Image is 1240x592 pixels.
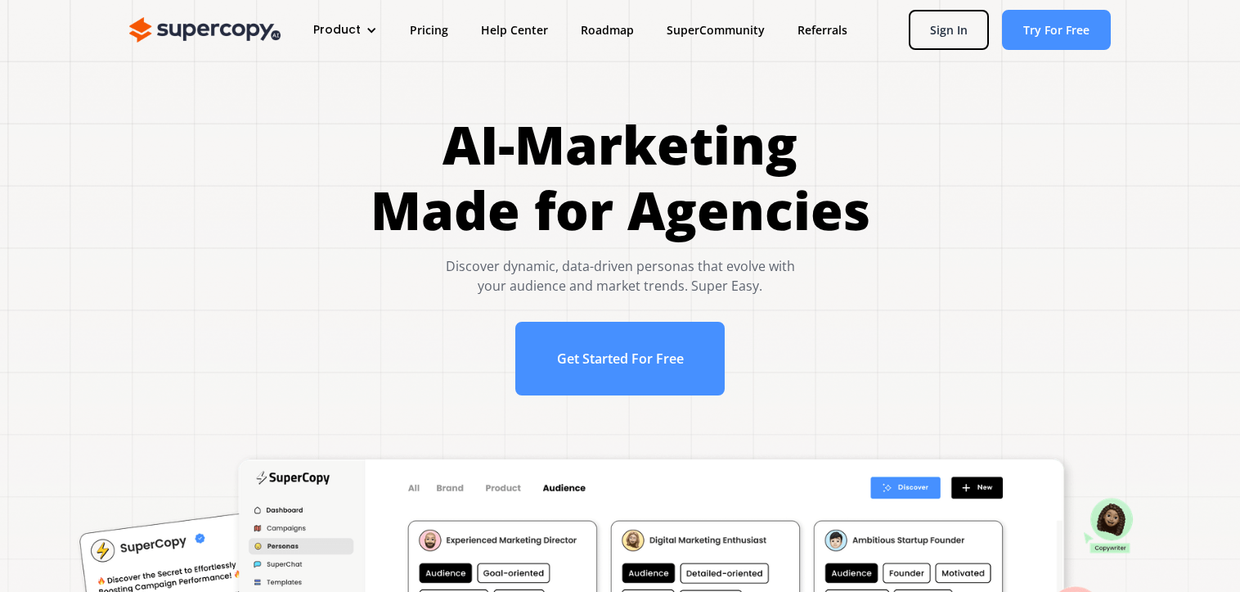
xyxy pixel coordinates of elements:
a: Get Started For Free [515,322,726,395]
div: Product [313,21,361,38]
a: Pricing [393,15,465,45]
a: Try For Free [1002,10,1111,50]
div: Discover dynamic, data-driven personas that evolve with your audience and market trends. Super Easy. [371,256,870,296]
div: Product [297,15,393,45]
a: Sign In [909,10,989,50]
a: Referrals [781,15,864,45]
h1: AI-Marketing Made for Agencies [371,112,870,243]
a: SuperCommunity [650,15,781,45]
a: Help Center [465,15,564,45]
a: Roadmap [564,15,650,45]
